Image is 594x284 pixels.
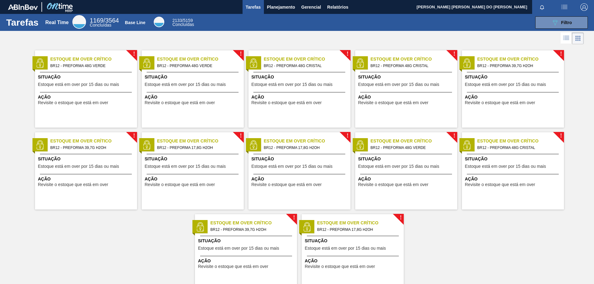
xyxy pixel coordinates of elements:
img: status [142,140,151,150]
span: BR12 - PREFORMA 39,7G H2OH [50,144,132,151]
span: Situação [252,74,349,80]
span: Filtro [561,20,572,25]
div: Real Time [45,20,69,25]
img: status [142,58,151,68]
span: Ação [252,94,349,100]
span: ! [453,134,455,138]
img: status [462,58,471,68]
span: Relatórios [327,3,348,11]
span: Estoque está em over por 15 dias ou mais [465,164,546,169]
span: BR12 - PREFORMA 17,8G H2OH [317,226,399,233]
span: Estoque em Over Crítico [210,220,297,226]
span: Estoque em Over Crítico [157,56,244,62]
span: Situação [358,74,456,80]
span: / 5159 [172,18,193,23]
span: ! [293,215,295,220]
span: Ação [358,176,456,182]
span: Situação [145,74,242,80]
span: Ação [38,94,136,100]
span: BR12 - PREFORMA 17,8G H2OH [264,144,346,151]
span: Situação [145,156,242,162]
span: Situação [198,238,295,244]
button: Notificações [532,3,552,11]
h1: Tarefas [6,19,39,26]
span: BR12 - PREFORMA 48G VERDE [371,144,452,151]
span: Estoque em Over Crítico [371,138,457,144]
span: ! [453,52,455,56]
span: 1169 [90,17,104,24]
span: Revisite o estoque que está em over [358,182,428,187]
img: status [35,140,45,150]
span: Revisite o estoque que está em over [198,264,268,269]
span: ! [346,134,348,138]
span: 2133 [172,18,182,23]
span: BR12 - PREFORMA 48G CRISTAL [477,144,559,151]
span: / 3564 [90,17,119,24]
span: ! [560,52,562,56]
span: Estoque está em over por 15 dias ou mais [465,82,546,87]
span: Situação [252,156,349,162]
span: ! [240,52,242,56]
img: status [302,222,312,231]
span: BR12 - PREFORMA 39,7G H2OH [210,226,292,233]
span: Revisite o estoque que está em over [145,100,215,105]
span: Ação [305,258,402,264]
span: Estoque em Over Crítico [264,56,351,62]
span: Concluídas [172,22,194,27]
span: Estoque está em over por 15 dias ou mais [145,82,226,87]
span: Situação [465,74,562,80]
img: status [462,140,471,150]
span: Estoque em Over Crítico [371,56,457,62]
img: userActions [561,3,568,11]
div: Base Line [172,19,194,27]
span: Revisite o estoque que está em over [145,182,215,187]
span: BR12 - PREFORMA 48G VERDE [157,62,239,69]
span: Ação [358,94,456,100]
span: Situação [465,156,562,162]
div: Visão em Cards [572,32,584,44]
span: Estoque está em over por 15 dias ou mais [38,82,119,87]
img: status [249,58,258,68]
span: Estoque em Over Crítico [477,138,564,144]
span: Revisite o estoque que está em over [38,100,108,105]
span: Situação [305,238,402,244]
img: status [196,222,205,231]
span: Tarefas [246,3,261,11]
img: Logout [580,3,588,11]
span: BR12 - PREFORMA 17,8G H2OH [157,144,239,151]
span: BR12 - PREFORMA 48G CRISTAL [264,62,346,69]
span: Estoque está em over por 15 dias ou mais [198,246,279,251]
span: Revisite o estoque que está em over [252,100,322,105]
span: Ação [252,176,349,182]
span: Estoque em Over Crítico [317,220,404,226]
span: Ação [145,94,242,100]
span: Estoque está em over por 15 dias ou mais [38,164,119,169]
span: Revisite o estoque que está em over [252,182,322,187]
img: status [35,58,45,68]
span: Estoque está em over por 15 dias ou mais [358,164,439,169]
span: ! [400,215,402,220]
span: BR12 - PREFORMA 48G VERDE [50,62,132,69]
span: Ação [145,176,242,182]
img: status [249,140,258,150]
span: Estoque em Over Crítico [157,138,244,144]
span: Estoque em Over Crítico [264,138,351,144]
span: Revisite o estoque que está em over [358,100,428,105]
div: Visão em Lista [561,32,572,44]
span: BR12 - PREFORMA 39,7G H2OH [477,62,559,69]
img: TNhmsLtSVTkK8tSr43FrP2fwEKptu5GPRR3wAAAABJRU5ErkJggg== [8,4,38,10]
span: Revisite o estoque que está em over [465,182,535,187]
span: Estoque está em over por 15 dias ou mais [252,164,333,169]
span: ! [560,134,562,138]
span: ! [346,52,348,56]
span: Revisite o estoque que está em over [305,264,375,269]
button: Filtro [535,16,588,29]
span: ! [133,134,135,138]
span: Ação [198,258,295,264]
span: Estoque em Over Crítico [50,56,137,62]
div: Base Line [154,17,164,27]
span: Planejamento [267,3,295,11]
span: Estoque está em over por 15 dias ou mais [305,246,386,251]
div: Base Line [125,20,145,25]
span: Situação [358,156,456,162]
